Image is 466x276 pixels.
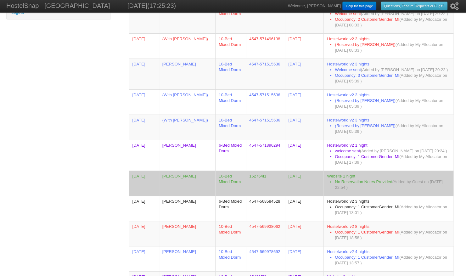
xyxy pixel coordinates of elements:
[335,11,450,17] li: Welcome sent
[246,3,285,33] td: 4547-571496138
[215,89,246,115] td: 10-Bed Mixed Dorm
[132,37,145,41] span: 0:00
[215,246,246,271] td: 10-Bed Mixed Dorm
[335,17,450,28] li: Occupancy: 2 CustomerGender: MI
[335,154,450,165] li: Occupancy: 1 CustomerGender: MI
[147,2,176,9] span: (17:25:23)
[132,249,145,254] span: 0:00
[450,2,459,10] i: Setup Wizard
[159,89,216,115] td: (With [PERSON_NAME])
[285,115,323,140] td: [DATE]
[246,59,285,89] td: 4547-571515536
[215,3,246,33] td: 10-Bed Mixed Dorm
[159,59,216,89] td: [PERSON_NAME]
[361,67,448,72] span: (Added by [PERSON_NAME] on [DATE] 20:22 )
[7,9,111,16] a: Logout
[335,179,450,190] li: No Reservation Notes Provided
[335,42,450,53] li: (Reserved by [PERSON_NAME])
[335,204,450,216] li: Occupancy: 1 CustomerGender: MI
[215,196,246,221] td: 6-Bed Mixed Dorm
[159,3,216,33] td: [PERSON_NAME]
[132,118,145,122] span: 15:00
[323,171,453,196] td: Website 1 night
[246,171,285,196] td: 162764I1
[246,115,285,140] td: 4547-571515536
[159,171,216,196] td: [PERSON_NAME]
[342,2,376,10] a: Help for this page
[285,221,323,246] td: [DATE]
[132,224,145,229] span: 0:00
[215,171,246,196] td: 10-Bed Mixed Dorm
[335,67,450,73] li: Welcome sent
[323,115,453,140] td: Hostelworld v2 3 nights
[159,33,216,59] td: (With [PERSON_NAME])
[360,149,447,153] span: (Added by [PERSON_NAME] on [DATE] 20:24 )
[246,89,285,115] td: 4547-571515536
[285,89,323,115] td: [DATE]
[323,59,453,89] td: Hostelworld v2 3 nights
[159,115,216,140] td: (With [PERSON_NAME])
[285,171,323,196] td: [DATE]
[323,196,453,221] td: Hostelworld v2 3 nights
[285,246,323,271] td: [DATE]
[335,123,450,134] li: (Reserved by [PERSON_NAME])
[246,196,285,221] td: 4547-568584528
[285,59,323,89] td: [DATE]
[285,140,323,171] td: [DATE]
[215,33,246,59] td: 10-Bed Mixed Dorm
[159,196,216,221] td: [PERSON_NAME]
[132,143,145,148] span: 0:00
[323,140,453,171] td: Hostelworld v2 1 night
[132,199,145,204] span: 0:00
[381,2,447,10] a: Questions, Feature Requests or Bugs?
[323,3,453,33] td: Hostelworld v2 3 nights
[246,246,285,271] td: 4547-569978692
[323,221,453,246] td: Hostelworld v2 8 nights
[323,246,453,271] td: Hostelworld v2 4 nights
[323,89,453,115] td: Hostelworld v2 3 nights
[335,98,450,109] li: (Reserved by [PERSON_NAME])
[335,229,450,241] li: Occupancy: 1 CustomerGender: MI
[335,73,450,84] li: Occupancy: 3 CustomerGender: MI
[132,174,145,178] span: 10:00
[215,59,246,89] td: 10-Bed Mixed Dorm
[323,33,453,59] td: Hostelworld v2 3 nights
[159,246,216,271] td: [PERSON_NAME]
[215,140,246,171] td: 6-Bed Mixed Dorm
[285,196,323,221] td: [DATE]
[246,33,285,59] td: 4547-571496138
[132,62,145,66] span: 15:00
[215,115,246,140] td: 10-Bed Mixed Dorm
[335,255,450,266] li: Occupancy: 1 CustomerGender: MI
[132,93,145,97] span: 15:00
[285,33,323,59] td: [DATE]
[335,148,450,154] li: welcome sent
[361,11,448,16] span: (Added by [PERSON_NAME] on [DATE] 20:22 )
[159,221,216,246] td: [PERSON_NAME]
[285,3,323,33] td: [DATE]
[215,221,246,246] td: 10-Bed Mixed Dorm
[246,140,285,171] td: 4547-571896294
[246,221,285,246] td: 4547-569938062
[159,140,216,171] td: [PERSON_NAME]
